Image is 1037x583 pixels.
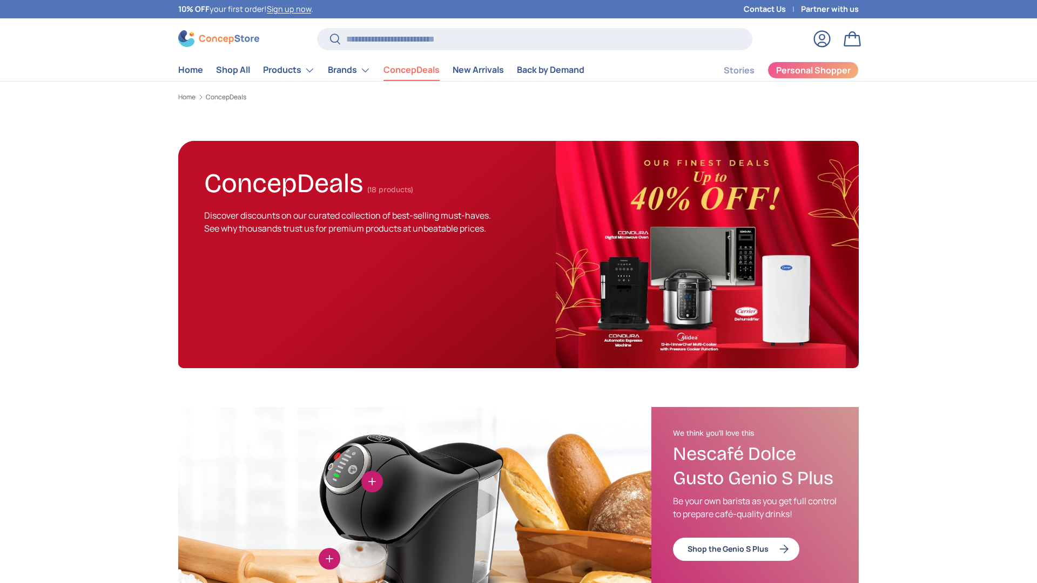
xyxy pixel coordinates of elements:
span: (18 products) [367,185,413,194]
h1: ConcepDeals [204,163,363,199]
a: Home [178,94,196,100]
summary: Products [257,59,321,81]
a: Brands [328,59,371,81]
span: Personal Shopper [776,66,851,74]
a: Contact Us [744,3,801,15]
a: Shop All [216,59,250,80]
a: New Arrivals [453,59,504,80]
a: Personal Shopper [767,62,859,79]
a: Shop the Genio S Plus [673,538,799,561]
a: Products [263,59,315,81]
a: ConcepDeals [383,59,440,80]
h2: We think you'll love this [673,429,837,438]
a: Home [178,59,203,80]
span: Discover discounts on our curated collection of best-selling must-haves. See why thousands trust ... [204,209,491,234]
img: ConcepStore [178,30,259,47]
nav: Breadcrumbs [178,92,859,102]
summary: Brands [321,59,377,81]
a: Stories [724,60,755,81]
nav: Secondary [698,59,859,81]
a: Sign up now [267,4,311,14]
a: Back by Demand [517,59,584,80]
img: ConcepDeals [556,141,859,368]
p: your first order! . [178,3,313,15]
h3: Nescafé Dolce Gusto Genio S Plus [673,442,837,491]
nav: Primary [178,59,584,81]
p: Be your own barista as you get full control to prepare café-quality drinks! [673,494,837,520]
a: ConcepDeals [206,94,246,100]
strong: 10% OFF [178,4,210,14]
a: Partner with us [801,3,859,15]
